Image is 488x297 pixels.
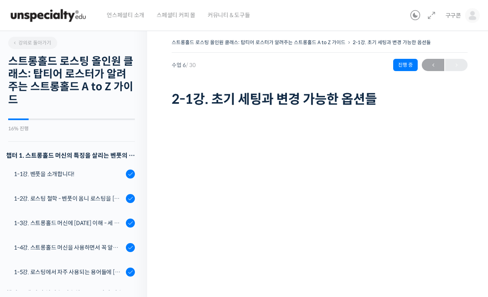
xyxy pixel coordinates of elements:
[14,268,123,277] div: 1-5강. 로스팅에서 자주 사용되는 용어들에 [DATE] 이해
[393,59,418,71] div: 진행 중
[14,243,123,252] div: 1-4강. 스트롱홀드 머신을 사용하면서 꼭 알고 있어야 할 유의사항
[172,92,468,107] h1: 2-1강. 초기 세팅과 변경 가능한 옵션들
[172,39,345,45] a: 스트롱홀드 로스팅 올인원 클래스: 탑티어 로스터가 알려주는 스트롱홀드 A to Z 가이드
[14,170,123,179] div: 1-1강. 벤풋을 소개합니다!
[6,150,135,161] h3: 챕터 1. 스트롱홀드 머신의 특징을 살리는 벤풋의 로스팅 방식
[8,55,135,106] h2: 스트롱홀드 로스팅 올인원 클래스: 탑티어 로스터가 알려주는 스트롱홀드 A to Z 가이드
[422,59,444,71] a: ←이전
[8,126,135,131] div: 16% 진행
[186,62,196,69] span: / 30
[445,12,461,19] span: 구구콘
[172,63,196,68] span: 수업 6
[8,37,57,49] a: 강의로 돌아가기
[14,219,123,228] div: 1-3강. 스트롱홀드 머신에 [DATE] 이해 - 세 가지 열원이 만들어내는 변화
[12,40,51,46] span: 강의로 돌아가기
[14,194,123,203] div: 1-2강. 로스팅 철학 - 벤풋이 옴니 로스팅을 [DATE] 않는 이유
[422,60,444,71] span: ←
[353,39,431,45] a: 2-1강. 초기 세팅과 변경 가능한 옵션들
